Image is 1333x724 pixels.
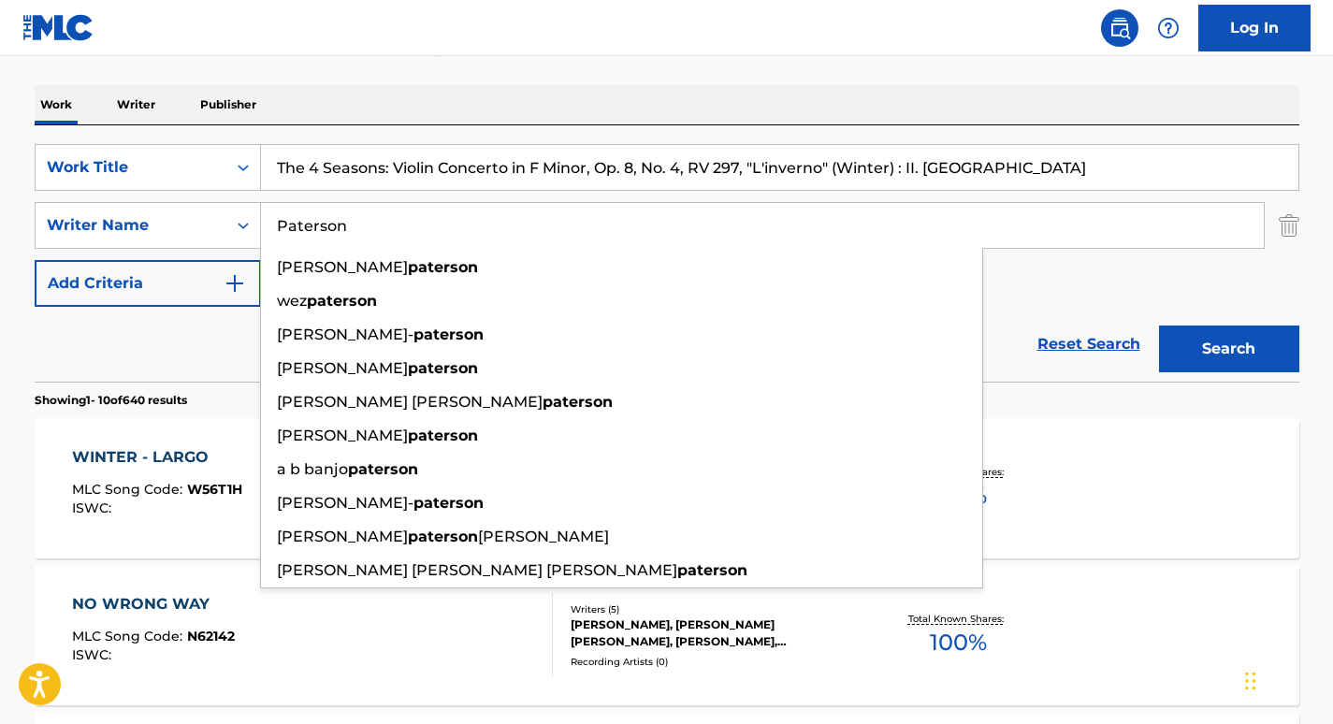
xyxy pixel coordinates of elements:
strong: paterson [413,494,484,512]
a: Public Search [1101,9,1138,47]
button: Search [1159,326,1299,372]
span: [PERSON_NAME] [PERSON_NAME] [277,393,543,411]
span: MLC Song Code : [72,481,187,498]
strong: paterson [408,427,478,444]
strong: paterson [413,326,484,343]
div: [PERSON_NAME], [PERSON_NAME] [PERSON_NAME], [PERSON_NAME], [PERSON_NAME], [PERSON_NAME] [571,616,853,650]
a: Log In [1198,5,1311,51]
span: N62142 [187,628,235,644]
form: Search Form [35,144,1299,382]
span: [PERSON_NAME]- [277,326,413,343]
span: [PERSON_NAME]- [277,494,413,512]
iframe: Chat Widget [1239,634,1333,724]
span: [PERSON_NAME] [277,359,408,377]
span: W56T1H [187,481,242,498]
div: Writers ( 5 ) [571,602,853,616]
button: Add Criteria [35,260,261,307]
strong: paterson [307,292,377,310]
div: Writer Name [47,214,215,237]
div: Recording Artists ( 0 ) [571,655,853,669]
p: Writer [111,85,161,124]
div: WINTER - LARGO [72,446,242,469]
div: NO WRONG WAY [72,593,235,615]
img: 9d2ae6d4665cec9f34b9.svg [224,272,246,295]
p: Total Known Shares: [908,612,1008,626]
span: 100 % [930,626,987,659]
span: [PERSON_NAME] [277,528,408,545]
strong: paterson [408,258,478,276]
span: ISWC : [72,500,116,516]
strong: paterson [543,393,613,411]
span: ISWC : [72,646,116,663]
p: Work [35,85,78,124]
strong: paterson [348,460,418,478]
a: WINTER - LARGOMLC Song Code:W56T1HISWC:Writers (2)[PERSON_NAME], [PERSON_NAME]Recording Artists (... [35,418,1299,558]
span: [PERSON_NAME] [PERSON_NAME] [PERSON_NAME] [277,561,677,579]
p: Publisher [195,85,262,124]
img: help [1157,17,1180,39]
div: Drag [1245,653,1256,709]
div: Work Title [47,156,215,179]
span: [PERSON_NAME] [478,528,609,545]
strong: paterson [408,528,478,545]
img: Delete Criterion [1279,202,1299,249]
span: wez [277,292,307,310]
img: search [1108,17,1131,39]
span: [PERSON_NAME] [277,427,408,444]
p: Showing 1 - 10 of 640 results [35,392,187,409]
span: [PERSON_NAME] [277,258,408,276]
strong: paterson [677,561,747,579]
div: Help [1150,9,1187,47]
a: Reset Search [1028,324,1150,365]
a: NO WRONG WAYMLC Song Code:N62142ISWC:Writers (5)[PERSON_NAME], [PERSON_NAME] [PERSON_NAME], [PERS... [35,565,1299,705]
span: a b banjo [277,460,348,478]
img: MLC Logo [22,14,94,41]
span: MLC Song Code : [72,628,187,644]
strong: paterson [408,359,478,377]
